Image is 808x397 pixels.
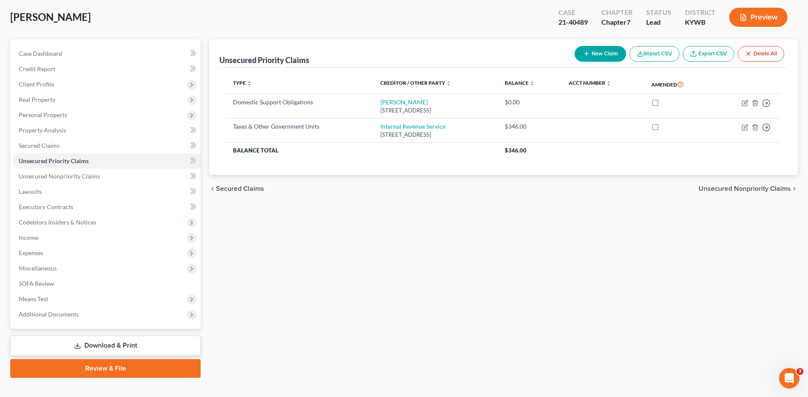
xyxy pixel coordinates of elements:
[644,75,713,94] th: Amended
[19,188,42,195] span: Lawsuits
[606,81,611,86] i: unfold_more
[12,276,201,291] a: SOFA Review
[601,17,633,27] div: Chapter
[685,8,716,17] div: District
[529,81,535,86] i: unfold_more
[233,122,367,131] div: Taxes & Other Government Units
[19,265,57,272] span: Miscellaneous
[12,184,201,199] a: Lawsuits
[699,185,791,192] span: Unsecured Nonpriority Claims
[380,80,451,86] a: Creditor / Other Party unfold_more
[19,249,43,256] span: Expenses
[646,17,671,27] div: Lead
[380,131,491,139] div: [STREET_ADDRESS]
[12,138,201,153] a: Secured Claims
[209,185,264,192] button: chevron_left Secured Claims
[19,65,55,72] span: Credit Report
[683,46,734,62] a: Export CSV
[791,185,798,192] i: chevron_right
[505,147,526,154] span: $346.00
[685,17,716,27] div: KYWB
[19,157,89,164] span: Unsecured Priority Claims
[19,81,54,88] span: Client Profile
[12,46,201,61] a: Case Dashboard
[226,143,498,158] th: Balance Total
[19,280,54,287] span: SOFA Review
[219,55,309,65] div: Unsecured Priority Claims
[738,46,784,62] button: Delete All
[630,46,679,62] button: Import CSV
[10,336,201,356] a: Download & Print
[216,185,264,192] span: Secured Claims
[446,81,451,86] i: unfold_more
[233,98,367,106] div: Domestic Support Obligations
[247,81,252,86] i: unfold_more
[12,123,201,138] a: Property Analysis
[779,368,799,388] iframe: Intercom live chat
[19,96,55,103] span: Real Property
[19,142,60,149] span: Secured Claims
[12,153,201,169] a: Unsecured Priority Claims
[380,106,491,115] div: [STREET_ADDRESS]
[19,219,96,226] span: Codebtors Insiders & Notices
[12,169,201,184] a: Unsecured Nonpriority Claims
[19,173,100,180] span: Unsecured Nonpriority Claims
[729,8,788,27] button: Preview
[627,18,630,26] span: 7
[19,311,79,318] span: Additional Documents
[19,111,67,118] span: Personal Property
[558,8,588,17] div: Case
[10,11,91,23] span: [PERSON_NAME]
[19,127,66,134] span: Property Analysis
[505,80,535,86] a: Balance unfold_more
[380,123,446,130] a: Internal Revenue Service
[699,185,798,192] button: Unsecured Nonpriority Claims chevron_right
[380,98,428,106] a: [PERSON_NAME]
[10,359,201,378] a: Review & File
[601,8,633,17] div: Chapter
[19,295,48,302] span: Means Test
[646,8,671,17] div: Status
[558,17,588,27] div: 21-40489
[209,185,216,192] i: chevron_left
[233,80,252,86] a: Type unfold_more
[575,46,626,62] button: New Claim
[19,203,73,210] span: Executory Contracts
[19,234,38,241] span: Income
[505,98,555,106] div: $0.00
[569,80,611,86] a: Acct Number unfold_more
[19,50,62,57] span: Case Dashboard
[12,61,201,77] a: Credit Report
[505,122,555,131] div: $346.00
[796,368,803,375] span: 3
[12,199,201,215] a: Executory Contracts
